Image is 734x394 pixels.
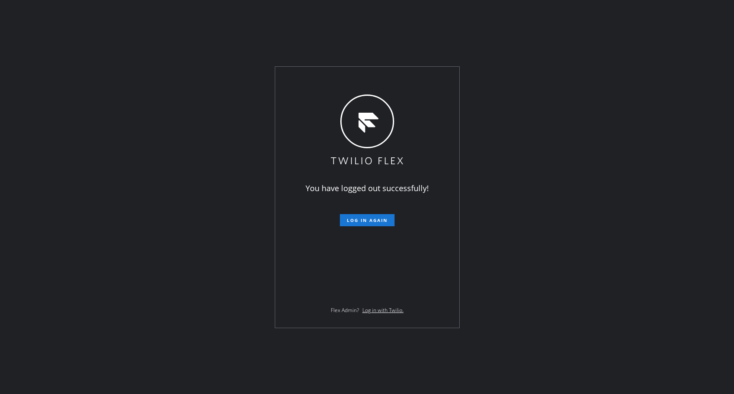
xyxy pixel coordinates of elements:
span: You have logged out successfully! [306,183,429,193]
span: Flex Admin? [331,306,359,314]
span: Log in again [347,217,388,223]
a: Log in with Twilio. [362,306,404,314]
button: Log in again [340,214,395,226]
